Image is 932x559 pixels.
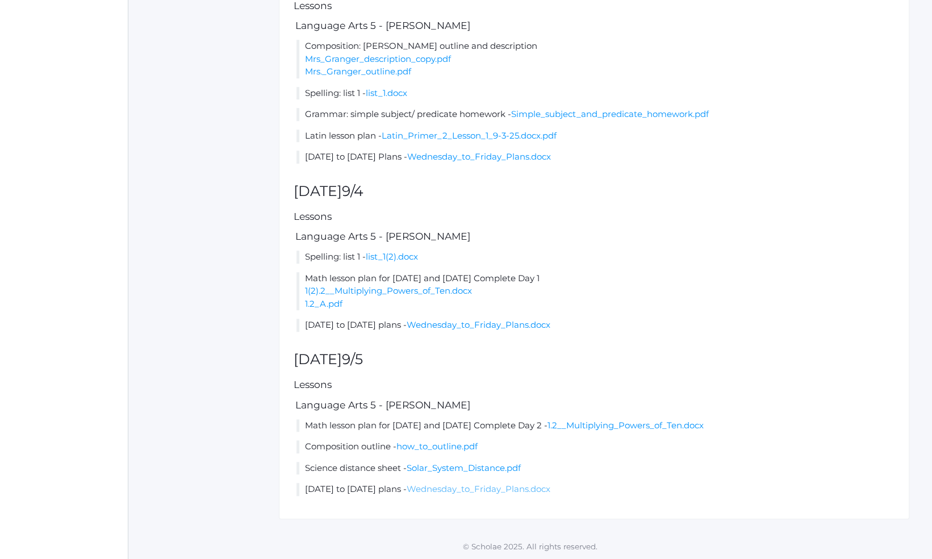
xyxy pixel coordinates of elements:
a: list_1.docx [366,87,407,98]
a: 1(2).2__Multiplying_Powers_of_Ten.docx [305,285,472,296]
h5: Language Arts 5 - [PERSON_NAME] [294,400,895,411]
li: Composition: [PERSON_NAME] outline and description [296,40,895,78]
a: Simple_subject_and_predicate_homework.pdf [511,109,709,119]
a: Wednesday_to_Friday_Plans.docx [407,319,550,330]
span: 9/4 [342,182,363,199]
li: Math lesson plan for [DATE] and [DATE] Complete Day 2 - [296,419,895,432]
a: Mrs_Granger_description_copy.pdf [305,53,451,64]
a: Mrs._Granger_outline.pdf [305,66,411,77]
li: Latin lesson plan - [296,130,895,143]
li: Science distance sheet - [296,462,895,475]
li: [DATE] to [DATE] Plans - [296,151,895,164]
a: Solar_System_Distance.pdf [407,462,521,473]
li: Spelling: list 1 - [296,251,895,264]
a: list_1(2).docx [366,251,418,262]
li: Grammar: simple subject/ predicate homework - [296,108,895,121]
p: © Scholae 2025. All rights reserved. [128,541,932,552]
h5: Language Arts 5 - [PERSON_NAME] [294,20,895,31]
a: Wednesday_to_Friday_Plans.docx [407,151,551,162]
a: how_to_outline.pdf [396,441,478,452]
h5: Lessons [294,211,895,222]
li: [DATE] to [DATE] plans - [296,319,895,332]
span: 9/5 [342,351,363,368]
li: [DATE] to [DATE] plans - [296,483,895,496]
a: Latin_Primer_2_Lesson_1_9-3-25.docx.pdf [382,130,557,141]
li: Spelling: list 1 - [296,87,895,100]
h5: Language Arts 5 - [PERSON_NAME] [294,231,895,242]
li: Math lesson plan for [DATE] and [DATE] Complete Day 1 [296,272,895,311]
h5: Lessons [294,379,895,390]
a: 1.2_A.pdf [305,298,342,309]
h2: [DATE] [294,183,895,199]
h2: [DATE] [294,352,895,368]
a: 1.2__Multiplying_Powers_of_Ten.docx [548,420,704,431]
h5: Lessons [294,1,895,11]
a: Wednesday_to_Friday_Plans.docx [407,483,550,494]
li: Composition outline - [296,440,895,453]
